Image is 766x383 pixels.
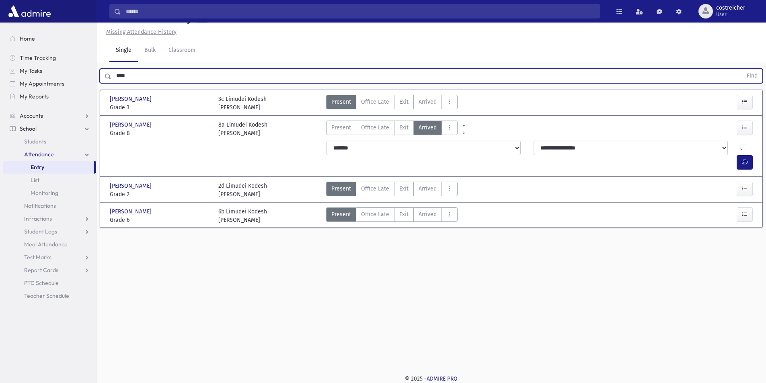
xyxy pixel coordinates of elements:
[218,121,267,137] div: 8a Limudei Kodesh [PERSON_NAME]
[399,123,409,132] span: Exit
[331,184,351,193] span: Present
[110,103,210,112] span: Grade 3
[20,125,37,132] span: School
[399,210,409,219] span: Exit
[20,35,35,42] span: Home
[3,77,96,90] a: My Appointments
[218,95,267,112] div: 3c Limudei Kodesh [PERSON_NAME]
[110,207,153,216] span: [PERSON_NAME]
[24,202,56,209] span: Notifications
[20,80,64,87] span: My Appointments
[3,148,96,161] a: Attendance
[218,182,267,199] div: 2d Limudei Kodesh [PERSON_NAME]
[20,67,42,74] span: My Tasks
[24,279,59,287] span: PTC Schedule
[3,212,96,225] a: Infractions
[218,207,267,224] div: 6b Limudei Kodesh [PERSON_NAME]
[20,54,56,61] span: Time Tracking
[110,129,210,137] span: Grade 8
[742,69,762,83] button: Find
[326,207,458,224] div: AttTypes
[24,292,69,299] span: Teacher Schedule
[31,189,58,197] span: Monitoring
[3,238,96,251] a: Meal Attendance
[3,64,96,77] a: My Tasks
[24,228,57,235] span: Student Logs
[6,3,53,19] img: AdmirePro
[331,98,351,106] span: Present
[3,51,96,64] a: Time Tracking
[326,121,458,137] div: AttTypes
[24,138,46,145] span: Students
[20,93,49,100] span: My Reports
[361,98,389,106] span: Office Late
[3,90,96,103] a: My Reports
[24,151,54,158] span: Attendance
[3,199,96,212] a: Notifications
[110,182,153,190] span: [PERSON_NAME]
[103,29,177,35] a: Missing Attendance History
[31,176,39,184] span: List
[399,98,409,106] span: Exit
[399,184,409,193] span: Exit
[361,210,389,219] span: Office Late
[3,135,96,148] a: Students
[326,182,458,199] div: AttTypes
[110,190,210,199] span: Grade 2
[326,95,458,112] div: AttTypes
[24,215,52,222] span: Infractions
[3,174,96,186] a: List
[331,210,351,219] span: Present
[162,39,202,62] a: Classroom
[331,123,351,132] span: Present
[361,184,389,193] span: Office Late
[110,95,153,103] span: [PERSON_NAME]
[419,210,437,219] span: Arrived
[3,251,96,264] a: Test Marks
[31,164,44,171] span: Entry
[24,254,51,261] span: Test Marks
[419,184,437,193] span: Arrived
[3,225,96,238] a: Student Logs
[3,289,96,302] a: Teacher Schedule
[3,109,96,122] a: Accounts
[716,11,745,18] span: User
[121,4,600,18] input: Search
[24,241,68,248] span: Meal Attendance
[24,266,58,274] span: Report Cards
[716,5,745,11] span: costreicher
[419,98,437,106] span: Arrived
[3,264,96,276] a: Report Cards
[110,216,210,224] span: Grade 6
[3,122,96,135] a: School
[110,121,153,129] span: [PERSON_NAME]
[361,123,389,132] span: Office Late
[109,39,138,62] a: Single
[106,29,177,35] u: Missing Attendance History
[20,112,43,119] span: Accounts
[109,375,753,383] div: © 2025 -
[419,123,437,132] span: Arrived
[3,276,96,289] a: PTC Schedule
[3,32,96,45] a: Home
[3,161,94,174] a: Entry
[3,186,96,199] a: Monitoring
[138,39,162,62] a: Bulk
